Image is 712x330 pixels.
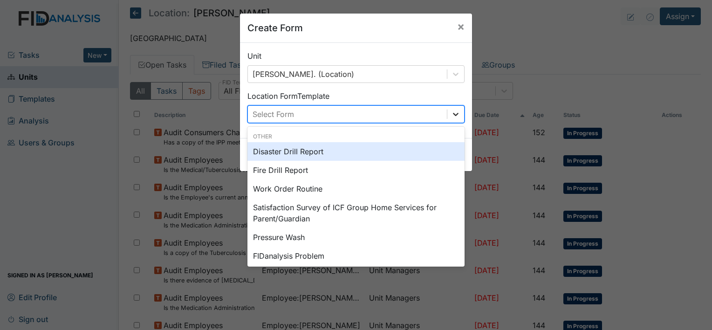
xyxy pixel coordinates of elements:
[253,109,294,120] div: Select Form
[247,142,465,161] div: Disaster Drill Report
[247,265,465,284] div: HVAC PM
[247,228,465,247] div: Pressure Wash
[253,69,354,80] div: [PERSON_NAME]. (Location)
[247,90,329,102] label: Location Form Template
[247,161,465,179] div: Fire Drill Report
[247,50,261,62] label: Unit
[247,179,465,198] div: Work Order Routine
[247,132,465,141] div: Other
[457,20,465,33] span: ×
[247,247,465,265] div: FIDanalysis Problem
[247,198,465,228] div: Satisfaction Survey of ICF Group Home Services for Parent/Guardian
[247,21,303,35] h5: Create Form
[450,14,472,40] button: Close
